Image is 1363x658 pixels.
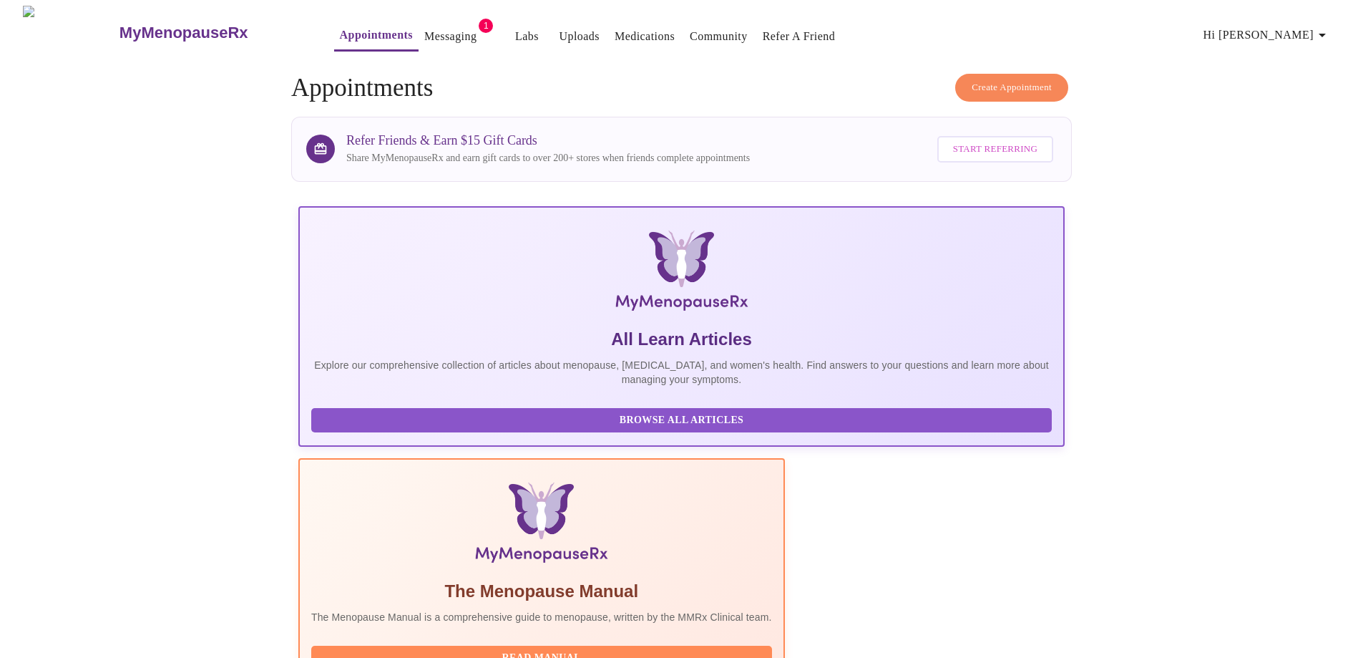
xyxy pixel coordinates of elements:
h4: Appointments [291,74,1072,102]
h5: All Learn Articles [311,328,1052,351]
h3: Refer Friends & Earn $15 Gift Cards [346,133,750,148]
button: Refer a Friend [757,22,841,51]
a: Medications [615,26,675,47]
h5: The Menopause Manual [311,580,772,603]
img: MyMenopauseRx Logo [23,6,117,59]
button: Messaging [419,22,482,51]
span: Create Appointment [972,79,1052,96]
img: Menopause Manual [384,483,698,569]
button: Medications [609,22,680,51]
p: The Menopause Manual is a comprehensive guide to menopause, written by the MMRx Clinical team. [311,610,772,624]
a: Uploads [559,26,600,47]
a: Refer a Friend [763,26,836,47]
button: Appointments [334,21,419,52]
button: Labs [504,22,549,51]
p: Explore our comprehensive collection of articles about menopause, [MEDICAL_DATA], and women's hea... [311,358,1052,387]
span: 1 [479,19,493,33]
button: Community [684,22,753,51]
button: Uploads [553,22,605,51]
span: Browse All Articles [326,412,1037,430]
a: Browse All Articles [311,413,1055,425]
a: MyMenopauseRx [117,8,305,58]
button: Hi [PERSON_NAME] [1198,21,1337,49]
a: Labs [515,26,539,47]
span: Start Referring [953,141,1037,158]
button: Browse All Articles [311,408,1052,433]
h3: MyMenopauseRx [119,24,248,42]
a: Community [690,26,748,47]
a: Messaging [424,26,477,47]
p: Share MyMenopauseRx and earn gift cards to over 200+ stores when friends complete appointments [346,151,750,165]
a: Start Referring [934,129,1057,170]
button: Start Referring [937,136,1053,163]
button: Create Appointment [955,74,1068,102]
img: MyMenopauseRx Logo [426,231,937,316]
span: Hi [PERSON_NAME] [1203,25,1331,45]
a: Appointments [340,25,413,45]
